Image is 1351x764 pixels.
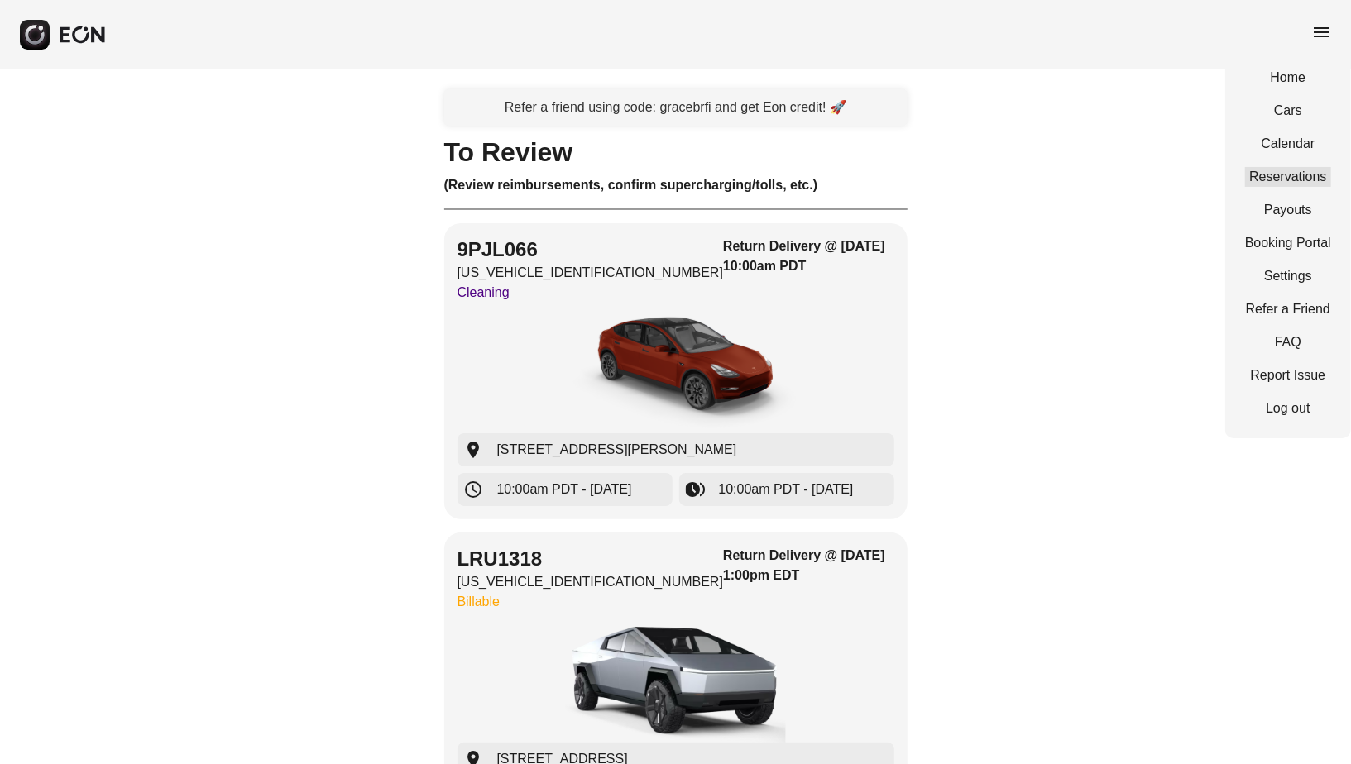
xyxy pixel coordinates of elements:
[1245,200,1331,220] a: Payouts
[497,480,632,499] span: 10:00am PDT - [DATE]
[719,480,854,499] span: 10:00am PDT - [DATE]
[444,223,908,519] button: 9PJL066[US_VEHICLE_IDENTIFICATION_NUMBER]CleaningReturn Delivery @ [DATE] 10:00am PDTcar[STREET_A...
[1245,134,1331,154] a: Calendar
[1245,365,1331,385] a: Report Issue
[1245,299,1331,319] a: Refer a Friend
[458,592,724,612] p: Billable
[458,236,724,263] h2: 9PJL066
[458,572,724,592] p: [US_VEHICLE_IDENTIFICATION_NUMBER]
[1245,167,1331,187] a: Reservations
[1245,332,1331,352] a: FAQ
[444,142,908,162] h1: To Review
[723,546,893,585] h3: Return Delivery @ [DATE] 1:00pm EDT
[497,440,737,460] span: [STREET_ADDRESS][PERSON_NAME]
[1245,266,1331,286] a: Settings
[1245,233,1331,253] a: Booking Portal
[1245,101,1331,121] a: Cars
[444,175,908,195] h3: (Review reimbursements, confirm supercharging/tolls, etc.)
[552,309,800,433] img: car
[561,618,791,743] img: car
[1245,68,1331,88] a: Home
[686,480,706,499] span: browse_gallery
[723,236,893,276] h3: Return Delivery @ [DATE] 10:00am PDT
[464,440,484,460] span: location_on
[458,546,724,572] h2: LRU1318
[458,283,724,303] p: Cleaning
[1311,22,1331,42] span: menu
[444,89,908,126] a: Refer a friend using code: gracebrfi and get Eon credit! 🚀
[1245,399,1331,418] a: Log out
[464,480,484,499] span: schedule
[458,263,724,283] p: [US_VEHICLE_IDENTIFICATION_NUMBER]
